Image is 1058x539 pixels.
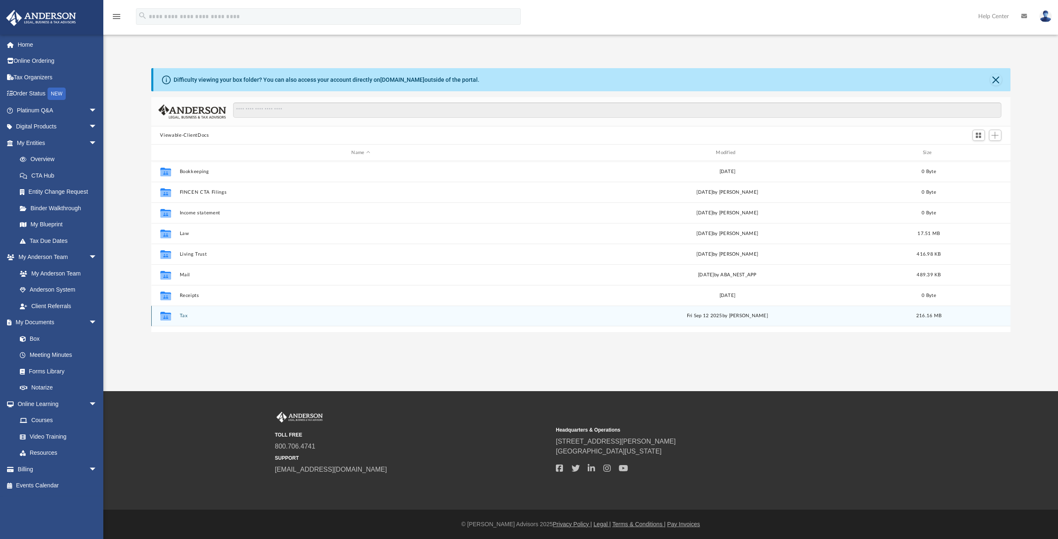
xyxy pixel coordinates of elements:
a: 800.706.4741 [275,443,315,450]
button: Add [989,130,1001,141]
a: Platinum Q&Aarrow_drop_down [6,102,110,119]
a: [GEOGRAPHIC_DATA][US_STATE] [556,448,662,455]
div: [DATE] by [PERSON_NAME] [546,230,909,237]
span: 416.98 KB [917,252,941,256]
span: 489.39 KB [917,273,941,277]
small: TOLL FREE [275,431,550,439]
a: menu [112,16,122,21]
span: arrow_drop_down [89,249,105,266]
a: Courses [12,412,105,429]
button: Switch to Grid View [972,130,985,141]
div: id [155,149,175,157]
div: Name [179,149,542,157]
a: Legal | [593,521,611,527]
div: [DATE] by [PERSON_NAME] [546,209,909,217]
a: Order StatusNEW [6,85,110,102]
a: My Anderson Team [12,265,101,282]
button: Viewable-ClientDocs [160,132,209,139]
span: 0 Byte [922,211,936,215]
a: [DOMAIN_NAME] [380,76,424,83]
small: Headquarters & Operations [556,426,831,434]
span: 0 Byte [922,293,936,298]
i: search [138,11,147,20]
span: 0 Byte [922,169,936,174]
a: Online Learningarrow_drop_down [6,396,105,412]
a: CTA Hub [12,167,110,184]
button: Bookkeeping [179,169,542,174]
a: Resources [12,445,105,461]
div: Modified [546,149,908,157]
i: menu [112,12,122,21]
a: Box [12,330,101,347]
a: Forms Library [12,363,101,380]
a: Tax Due Dates [12,233,110,249]
div: grid [151,161,1010,332]
span: arrow_drop_down [89,102,105,119]
a: My Documentsarrow_drop_down [6,314,105,331]
a: Pay Invoices [667,521,700,527]
a: Online Ordering [6,53,110,69]
div: [DATE] by [PERSON_NAME] [546,251,909,258]
span: 17.51 MB [917,231,940,236]
img: Anderson Advisors Platinum Portal [4,10,79,26]
div: Size [912,149,945,157]
div: [DATE] by ABA_NEST_APP [546,271,909,279]
button: Mail [179,272,542,278]
div: [DATE] [546,292,909,299]
a: Client Referrals [12,298,105,314]
div: © [PERSON_NAME] Advisors 2025 [103,520,1058,529]
div: NEW [48,88,66,100]
a: Billingarrow_drop_down [6,461,110,477]
a: My Anderson Teamarrow_drop_down [6,249,105,266]
button: Tax [179,313,542,318]
div: Difficulty viewing your box folder? You can also access your account directly on outside of the p... [174,76,479,84]
span: arrow_drop_down [89,135,105,152]
a: Binder Walkthrough [12,200,110,216]
input: Search files and folders [233,102,1001,118]
span: arrow_drop_down [89,314,105,331]
button: Close [990,74,1002,85]
a: Events Calendar [6,477,110,494]
span: arrow_drop_down [89,396,105,413]
button: Living Trust [179,252,542,257]
div: [DATE] [546,168,909,176]
button: Receipts [179,293,542,298]
div: Fri Sep 12 2025 by [PERSON_NAME] [546,312,909,320]
span: arrow_drop_down [89,461,105,478]
a: [EMAIL_ADDRESS][DOMAIN_NAME] [275,466,387,473]
button: Income statement [179,210,542,216]
a: Tax Organizers [6,69,110,85]
a: Meeting Minutes [12,347,105,363]
span: arrow_drop_down [89,119,105,135]
span: 216.16 MB [916,313,941,318]
a: Home [6,36,110,53]
a: Privacy Policy | [553,521,592,527]
div: [DATE] by [PERSON_NAME] [546,189,909,196]
button: Law [179,231,542,236]
a: My Entitiesarrow_drop_down [6,135,110,151]
a: [STREET_ADDRESS][PERSON_NAME] [556,438,676,445]
a: Video Training [12,428,101,445]
img: User Pic [1039,10,1052,22]
a: Terms & Conditions | [612,521,666,527]
a: Overview [12,151,110,168]
img: Anderson Advisors Platinum Portal [275,412,324,423]
span: 0 Byte [922,190,936,195]
small: SUPPORT [275,454,550,462]
a: Anderson System [12,282,105,298]
a: Entity Change Request [12,184,110,200]
a: My Blueprint [12,216,105,233]
button: FINCEN CTA Filings [179,190,542,195]
div: id [949,149,1007,157]
a: Digital Productsarrow_drop_down [6,119,110,135]
a: Notarize [12,380,105,396]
